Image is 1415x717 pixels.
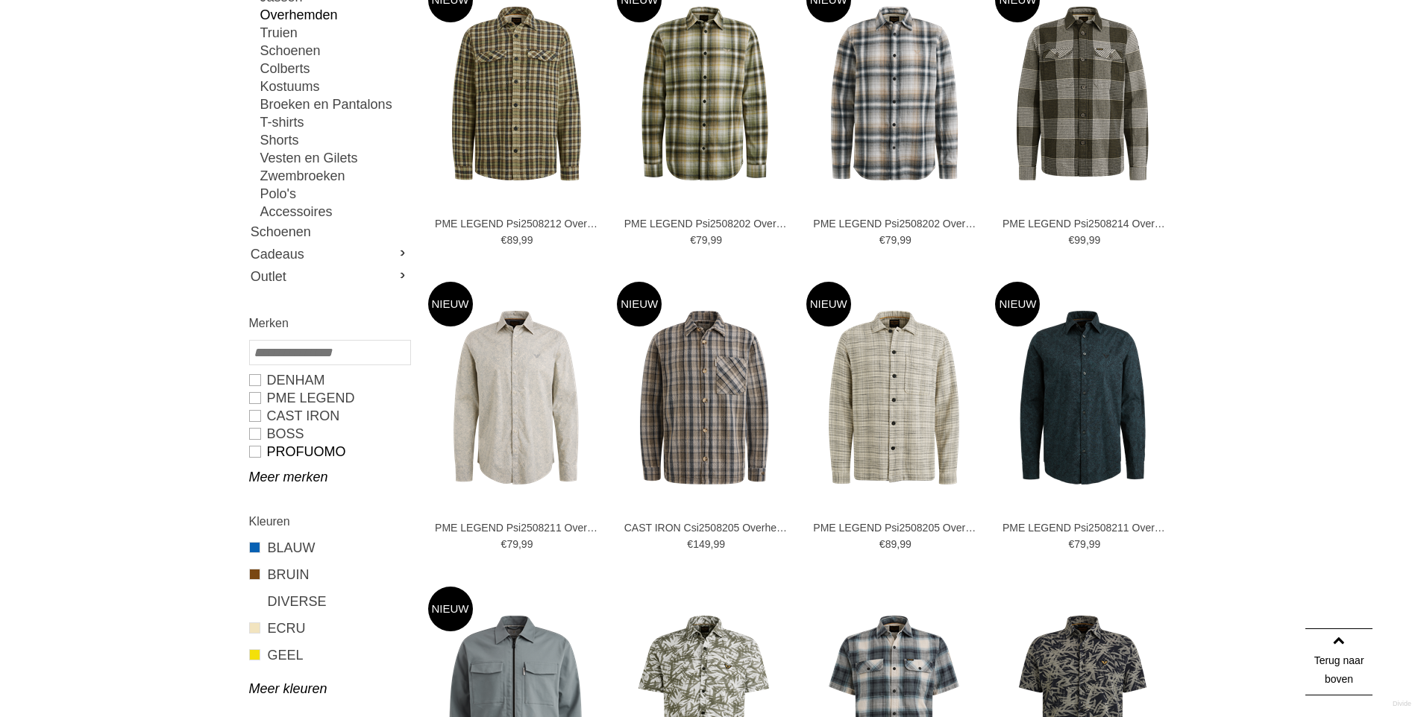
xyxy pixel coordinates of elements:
[260,203,410,221] a: Accessoires
[995,310,1170,485] img: PME LEGEND Psi2508211 Overhemden
[428,6,603,181] img: PME LEGEND Psi2508212 Overhemden
[249,619,410,638] a: ECRU
[617,6,792,181] img: PME LEGEND Psi2508202 Overhemden
[518,538,521,550] span: ,
[693,538,710,550] span: 149
[249,425,410,443] a: BOSS
[260,149,410,167] a: Vesten en Gilets
[687,538,693,550] span: €
[518,234,521,246] span: ,
[1086,234,1089,246] span: ,
[506,234,518,246] span: 89
[260,78,410,95] a: Kostuums
[249,565,410,584] a: BRUIN
[249,645,410,665] a: GEEL
[260,42,410,60] a: Schoenen
[885,234,897,246] span: 79
[696,234,708,246] span: 79
[710,538,713,550] span: ,
[879,538,885,550] span: €
[624,217,788,230] a: PME LEGEND Psi2508202 Overhemden
[506,538,518,550] span: 79
[260,113,410,131] a: T-shirts
[1086,538,1089,550] span: ,
[521,538,533,550] span: 99
[260,185,410,203] a: Polo's
[1074,234,1086,246] span: 99
[260,6,410,24] a: Overhemden
[249,407,410,425] a: CAST IRON
[435,217,599,230] a: PME LEGEND Psi2508212 Overhemden
[1393,695,1411,713] a: Divide
[249,265,410,288] a: Outlet
[900,538,912,550] span: 99
[885,538,897,550] span: 89
[1089,234,1101,246] span: 99
[1003,521,1167,534] a: PME LEGEND Psi2508211 Overhemden
[260,60,410,78] a: Colberts
[260,131,410,149] a: Shorts
[428,310,603,485] img: PME LEGEND Psi2508211 Overhemden
[813,217,977,230] a: PME LEGEND Psi2508202 Overhemden
[260,95,410,113] a: Broeken en Pantalons
[1003,217,1167,230] a: PME LEGEND Psi2508214 Overhemden
[806,310,982,485] img: PME LEGEND Psi2508205 Overhemden
[1074,538,1086,550] span: 79
[249,538,410,558] a: BLAUW
[249,512,410,531] h2: Kleuren
[1305,628,1372,695] a: Terug naar boven
[710,234,722,246] span: 99
[260,167,410,185] a: Zwembroeken
[249,443,410,461] a: PROFUOMO
[249,680,410,698] a: Meer kleuren
[806,6,982,181] img: PME LEGEND Psi2508202 Overhemden
[249,371,410,389] a: DENHAM
[249,221,410,243] a: Schoenen
[690,234,696,246] span: €
[708,234,711,246] span: ,
[249,592,410,611] a: DIVERSE
[713,538,725,550] span: 99
[624,521,788,534] a: CAST IRON Csi2508205 Overhemden
[435,521,599,534] a: PME LEGEND Psi2508211 Overhemden
[521,234,533,246] span: 99
[1069,538,1075,550] span: €
[249,468,410,486] a: Meer merken
[1069,234,1075,246] span: €
[879,234,885,246] span: €
[897,538,900,550] span: ,
[813,521,977,534] a: PME LEGEND Psi2508205 Overhemden
[249,389,410,407] a: PME LEGEND
[617,310,792,485] img: CAST IRON Csi2508205 Overhemden
[995,6,1170,181] img: PME LEGEND Psi2508214 Overhemden
[900,234,912,246] span: 99
[249,243,410,265] a: Cadeaus
[897,234,900,246] span: ,
[501,234,507,246] span: €
[1089,538,1101,550] span: 99
[260,24,410,42] a: Truien
[501,538,507,550] span: €
[249,314,410,332] h2: Merken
